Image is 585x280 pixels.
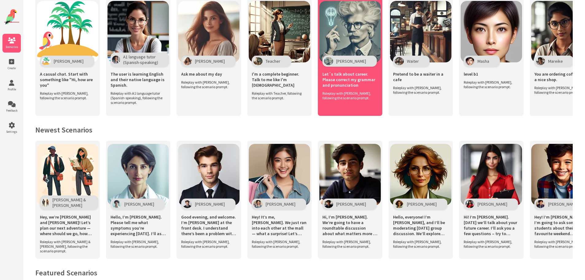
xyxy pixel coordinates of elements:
[390,1,451,62] img: Scenario Image
[181,239,233,249] span: Roleplay with [PERSON_NAME], following the scenario prompt.
[548,201,578,207] span: [PERSON_NAME]
[111,71,166,88] span: The user is learning English and their native language is Spanish.
[393,71,448,82] span: Pretend to be a waiter in a cafe
[35,268,573,278] h2: Featured Scenarios
[322,91,375,100] span: Roleplay with [PERSON_NAME], following the scenario prompt.
[4,9,19,25] img: Website Logo
[336,58,366,64] span: [PERSON_NAME]
[464,214,519,236] span: Hi! I’m [PERSON_NAME]. [DATE] we’ll talk about your future career. I’ll ask you a few questions –...
[464,239,516,249] span: Roleplay with [PERSON_NAME], following the scenario prompt.
[107,1,169,62] img: Scenario Image
[195,201,225,207] span: [PERSON_NAME]
[548,58,563,64] span: Mareike
[319,144,381,205] img: Scenario Image
[41,199,49,207] img: Character
[322,71,378,88] span: Let´s talk about career. Please correct my grammar and pronunciation
[253,57,263,65] img: Character
[112,56,120,64] img: Character
[266,58,280,64] span: Teacher
[464,80,516,89] span: Roleplay with [PERSON_NAME], following the scenario prompt.
[181,80,233,89] span: Roleplay with [PERSON_NAME], following the scenario prompt.
[54,58,84,64] span: [PERSON_NAME]
[40,91,92,100] span: Roleplay with [PERSON_NAME], following the scenario prompt.
[322,214,378,236] span: Hi, I’m [PERSON_NAME]. We’re going to have a roundtable discussion about what matters more — educ...
[465,200,474,208] img: Character
[252,214,307,236] span: Hey! It’s me, [PERSON_NAME]. We just ran into each other at the mall — what a surprise! Let’s cat...
[465,57,474,65] img: Character
[252,71,307,88] span: I'm a complete beginner. Talk to me like I'm [DEMOGRAPHIC_DATA]
[183,200,192,208] img: Character
[2,130,21,134] span: Settings
[123,54,158,65] span: A1 language tutor (Spanish-speaking)
[111,91,163,105] span: Roleplay with A1 language tutor (Spanish-speaking), following the scenario prompt.
[37,1,98,62] img: Scenario Image
[183,57,192,65] img: Character
[324,200,333,208] img: Character
[461,1,522,62] img: Scenario Image
[181,71,222,77] span: Ask me about my day
[319,1,381,62] img: Scenario Image
[181,214,236,236] span: Good evening, and welcome. I’m [PERSON_NAME] at the front desk. I understand there’s been a probl...
[266,201,295,207] span: [PERSON_NAME]
[107,144,169,205] img: Scenario Image
[395,57,404,65] img: Character
[252,91,304,100] span: Roleplay with Teacher, following the scenario prompt.
[40,214,95,236] span: Hey, we’re [PERSON_NAME] and [PERSON_NAME]! Let’s plan our next adventure — where should we go, h...
[111,239,163,249] span: Roleplay with [PERSON_NAME], following the scenario prompt.
[393,85,445,95] span: Roleplay with [PERSON_NAME], following the scenario prompt.
[536,200,545,208] img: Character
[395,200,404,208] img: Character
[390,144,451,205] img: Scenario Image
[178,144,240,205] img: Scenario Image
[112,200,121,208] img: Character
[35,125,573,135] h2: Newest Scenarios
[249,144,310,205] img: Scenario Image
[478,201,507,207] span: [PERSON_NAME]
[40,239,92,253] span: Roleplay with [PERSON_NAME] & [PERSON_NAME], following the scenario prompt.
[249,1,310,62] img: Scenario Image
[478,58,489,64] span: Masha
[53,197,88,208] span: [PERSON_NAME] & [PERSON_NAME]
[2,108,21,112] span: Feedback
[253,200,263,208] img: Character
[41,57,51,65] img: Character
[124,201,154,207] span: [PERSON_NAME]
[393,214,448,236] span: Hello, everyone! I’m [PERSON_NAME], and I’ll be moderating [DATE] group discussion. We’ll explore...
[111,214,166,236] span: Hello, I’m [PERSON_NAME]. Please tell me what symptoms you’re experiencing [DATE]. I’ll ask you a...
[2,87,21,91] span: Profile
[464,71,478,77] span: level b1
[195,58,225,64] span: [PERSON_NAME]
[393,239,445,249] span: Roleplay with [PERSON_NAME], following the scenario prompt.
[178,1,240,62] img: Scenario Image
[407,58,419,64] span: Waiter
[407,201,437,207] span: [PERSON_NAME]
[461,144,522,205] img: Scenario Image
[2,66,21,70] span: Create
[536,57,545,65] img: Character
[40,71,95,88] span: A casual chat. Start with something like "Hi, how are you"
[2,45,21,49] span: Scenarios
[336,201,366,207] span: [PERSON_NAME]
[37,144,98,205] img: Scenario Image
[324,57,333,65] img: Character
[252,239,304,249] span: Roleplay with [PERSON_NAME], following the scenario prompt.
[322,239,375,249] span: Roleplay with [PERSON_NAME], following the scenario prompt.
